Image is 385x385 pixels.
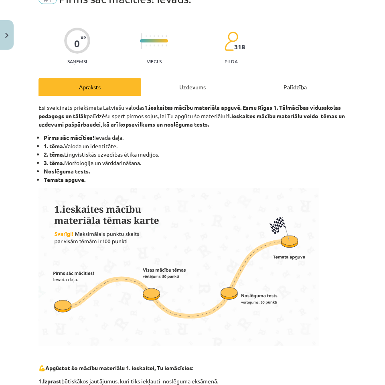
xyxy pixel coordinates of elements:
[45,364,193,371] strong: Apgūstot šo mācību materiālu 1. ieskaitei, Tu iemācīsies:
[44,159,64,166] strong: 3. tēma.
[147,58,162,64] p: Viegls
[244,78,346,96] div: Palīdzība
[43,377,61,385] strong: Izprast
[44,167,90,175] strong: Noslēguma tests.
[44,159,346,167] li: Morfoloģija un vārddarināšana.
[38,104,341,119] b: 1.ieskaites mācību materiāla apguvē. Esmu Rīgas 1. Tālmācības vidusskolas pedagogs un tālāk
[44,176,85,183] strong: Temata apguve.
[81,35,86,40] span: XP
[38,364,346,372] p: 💪
[74,38,80,49] div: 0
[38,103,346,129] p: Esi sveicināts priekšmeta Latviešu valodas palīdzēšu spert pirmos soļus, lai Tu apgūtu šo materiālu!
[44,142,346,150] li: Valoda un identitāte.
[224,31,238,51] img: students-c634bb4e5e11cddfef0936a35e636f08e4e9abd3cc4e673bd6f9a4125e45ecb1.svg
[44,134,94,141] strong: Pirms sāc mācīties!
[44,142,64,149] strong: 1. tēma.
[141,78,244,96] div: Uzdevums
[64,58,90,64] p: Saņemsi
[225,58,237,64] p: pilda
[44,151,64,158] strong: 2. tēma.
[44,133,346,142] li: Ievada daļa.
[38,78,141,96] div: Apraksts
[44,150,346,159] li: Lingvistiskās uzvedības ētika medijos.
[234,43,245,50] span: 318
[5,33,8,38] img: icon-close-lesson-0947bae3869378f0d4975bcd49f059093ad1ed9edebbc8119c70593378902aed.svg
